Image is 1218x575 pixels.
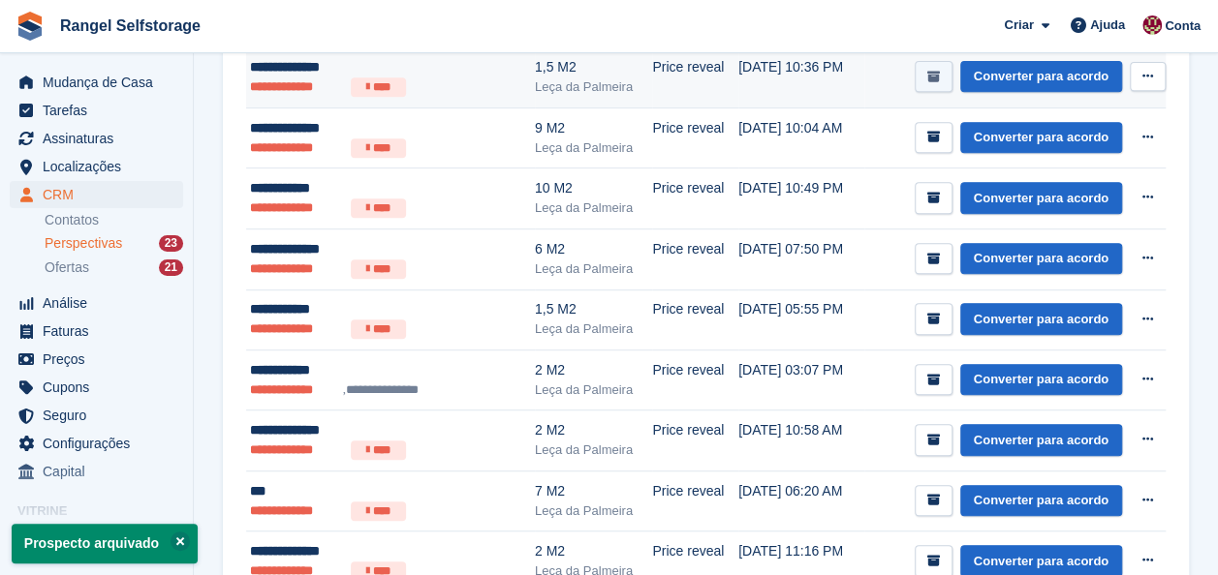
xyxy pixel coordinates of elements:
span: Ajuda [1090,15,1125,35]
span: Assinaturas [43,125,159,152]
a: menu [10,374,183,401]
div: Leça da Palmeira [535,77,652,97]
div: Leça da Palmeira [535,440,652,460]
span: Ofertas [45,258,89,277]
div: 9 M2 [535,118,652,138]
img: stora-icon-8386f47178a22dfd0bd8f6a31ec36ba5ce8667c1dd55bd0f319d3a0aa187defe.svg [16,12,45,41]
a: menu [10,318,183,345]
div: Leça da Palmeira [535,198,652,218]
td: Price reveal [652,168,738,229]
a: Converter para acordo [960,364,1122,396]
td: [DATE] 10:58 AM [738,410,864,471]
td: [DATE] 10:49 PM [738,168,864,229]
span: Faturas [43,318,159,345]
a: menu [10,69,183,96]
td: [DATE] 10:04 AM [738,107,864,168]
div: 2 M2 [535,420,652,440]
div: 6 M2 [535,239,652,259]
a: menu [10,346,183,373]
a: menu [10,430,183,457]
span: Tarefas [43,97,159,124]
span: Vitrine [17,501,193,521]
td: [DATE] 07:50 PM [738,228,864,289]
div: 1,5 M2 [535,57,652,77]
a: Contatos [45,211,183,229]
a: menu [10,402,183,429]
td: [DATE] 10:36 PM [738,47,864,108]
div: 2 M2 [535,360,652,380]
span: Capital [43,458,159,485]
a: menu [10,97,183,124]
span: Perspectivas [45,234,122,253]
span: Seguro [43,402,159,429]
a: menu [10,458,183,485]
img: Diana Moreira [1142,15,1162,35]
span: Análise [43,289,159,317]
span: Localizações [43,153,159,180]
td: Price reveal [652,228,738,289]
a: Rangel Selfstorage [52,10,208,42]
a: Converter para acordo [960,303,1122,335]
div: Leça da Palmeira [535,319,652,339]
td: [DATE] 06:20 AM [738,470,864,531]
span: CRM [43,181,159,208]
span: Preços [43,346,159,373]
div: 23 [159,235,183,252]
div: Leça da Palmeira [535,501,652,521]
a: Converter para acordo [960,424,1122,456]
div: Leça da Palmeira [535,138,652,158]
td: [DATE] 03:07 PM [738,350,864,410]
a: Ofertas 21 [45,257,183,278]
a: Converter para acordo [960,122,1122,154]
a: menu [10,125,183,152]
span: Mudança de Casa [43,69,159,96]
td: Price reveal [652,410,738,471]
a: Converter para acordo [960,182,1122,214]
div: 21 [159,259,183,276]
a: Perspectivas 23 [45,233,183,254]
a: Converter para acordo [960,485,1122,517]
td: [DATE] 05:55 PM [738,289,864,350]
a: menu [10,153,183,180]
a: Converter para acordo [960,61,1122,93]
div: Leça da Palmeira [535,380,652,400]
div: 2 M2 [535,541,652,561]
span: Conta [1165,16,1201,36]
span: Cupons [43,374,159,401]
a: Converter para acordo [960,243,1122,275]
td: Price reveal [652,107,738,168]
div: Leça da Palmeira [535,259,652,279]
span: Configurações [43,430,159,457]
div: 10 M2 [535,178,652,198]
td: Price reveal [652,289,738,350]
p: Prospecto arquivado [12,524,198,563]
td: Price reveal [652,47,738,108]
a: menu [10,181,183,208]
div: 7 M2 [535,481,652,501]
div: 1,5 M2 [535,299,652,319]
td: Price reveal [652,350,738,410]
a: menu [10,289,183,317]
span: Criar [1004,15,1033,35]
td: Price reveal [652,470,738,531]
